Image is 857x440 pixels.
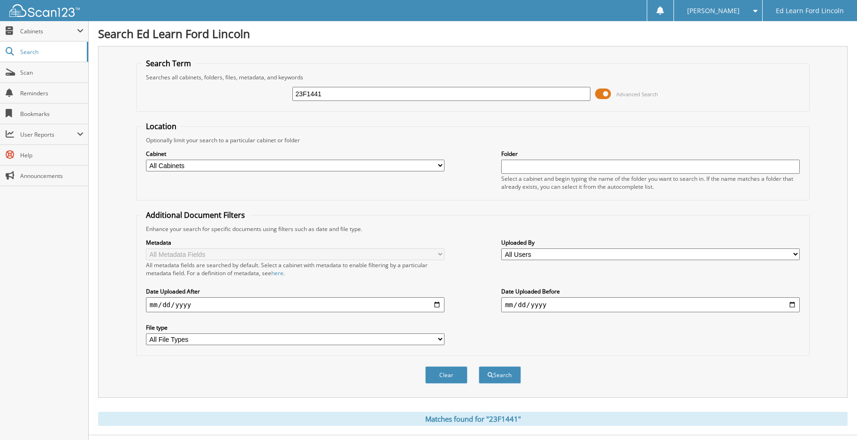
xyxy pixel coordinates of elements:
div: Optionally limit your search to a particular cabinet or folder [141,136,804,144]
a: here [271,269,283,277]
span: Cabinets [20,27,77,35]
label: Uploaded By [501,239,800,247]
div: Matches found for "23F1441" [98,412,848,426]
span: Scan [20,69,84,77]
div: Select a cabinet and begin typing the name of the folder you want to search in. If the name match... [501,175,800,191]
span: Help [20,151,84,159]
div: Searches all cabinets, folders, files, metadata, and keywords [141,73,804,81]
span: Bookmarks [20,110,84,118]
label: Cabinet [146,150,444,158]
span: User Reports [20,131,77,139]
span: Ed Learn Ford Lincoln [776,8,844,14]
span: Advanced Search [616,91,658,98]
label: Folder [501,150,800,158]
input: end [501,297,800,312]
button: Clear [425,366,467,384]
label: Metadata [146,239,444,247]
label: Date Uploaded Before [501,287,800,295]
legend: Additional Document Filters [141,210,250,220]
img: scan123-logo-white.svg [9,4,80,17]
span: Reminders [20,89,84,97]
legend: Search Term [141,58,196,69]
input: start [146,297,444,312]
div: Enhance your search for specific documents using filters such as date and file type. [141,225,804,233]
label: File type [146,324,444,332]
span: Announcements [20,172,84,180]
div: All metadata fields are searched by default. Select a cabinet with metadata to enable filtering b... [146,261,444,277]
button: Search [479,366,521,384]
label: Date Uploaded After [146,287,444,295]
legend: Location [141,121,181,131]
h1: Search Ed Learn Ford Lincoln [98,26,848,41]
span: [PERSON_NAME] [687,8,740,14]
span: Search [20,48,82,56]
